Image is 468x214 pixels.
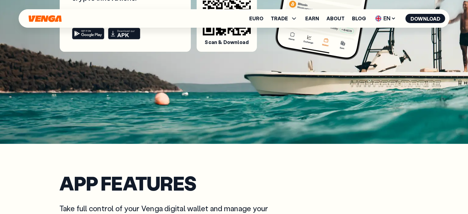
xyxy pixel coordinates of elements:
a: About [326,16,345,21]
a: Earn [305,16,319,21]
a: Euro [249,16,263,21]
img: flag-uk [375,15,382,22]
span: TRADE [271,16,288,21]
a: Blog [352,16,366,21]
span: Scan & Download [205,39,248,46]
span: EN [373,14,398,23]
button: Download [406,14,445,23]
svg: Home [28,15,62,22]
h2: APP features [59,175,409,191]
span: TRADE [271,15,298,22]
